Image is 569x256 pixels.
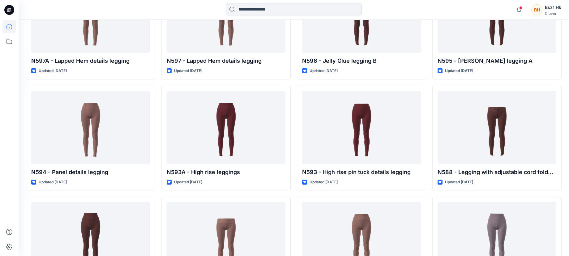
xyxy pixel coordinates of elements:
div: Clover [545,11,561,16]
a: N593 - High rise pin tuck details legging [302,91,421,164]
a: N593A - High rise leggings [167,91,285,164]
p: Updated [DATE] [174,179,202,186]
p: Updated [DATE] [310,68,338,74]
div: BH [531,4,542,15]
a: N594 - Panel details legging [31,91,150,164]
p: Updated [DATE] [174,68,202,74]
p: Updated [DATE] [39,68,67,74]
p: N593 - High rise pin tuck details legging [302,168,421,177]
p: N597 - Lapped Hem details legging [167,57,285,65]
p: N594 - Panel details legging [31,168,150,177]
p: N597A - Lapped Hem details legging [31,57,150,65]
p: Updated [DATE] [39,179,67,186]
p: Updated [DATE] [310,179,338,186]
p: N595 - [PERSON_NAME] legging A [438,57,556,65]
div: Bsz1 Hk [545,4,561,11]
p: Updated [DATE] [445,68,473,74]
p: Updated [DATE] [445,179,473,186]
a: N588 - Legging with adjustable cord folded waistband [438,91,556,164]
p: N596 - Jelly Glue legging B [302,57,421,65]
p: N588 - Legging with adjustable cord folded waistband [438,168,556,177]
p: N593A - High rise leggings [167,168,285,177]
